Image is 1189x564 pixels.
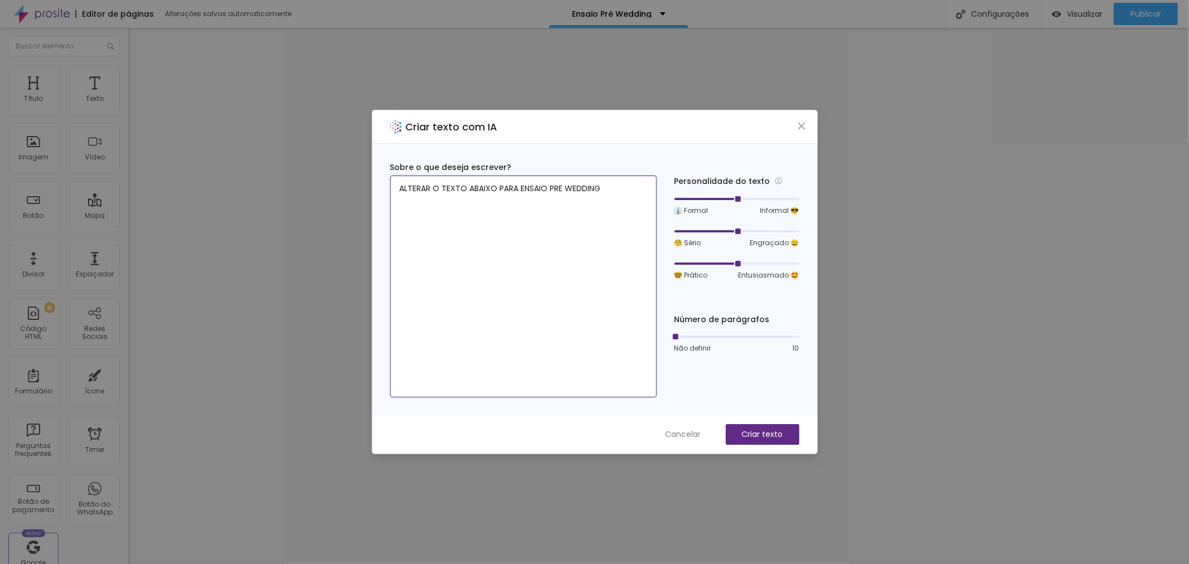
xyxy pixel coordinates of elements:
span: Não definir [674,343,711,353]
span: 👔 Formal [674,206,708,216]
button: Cancelar [654,424,712,445]
div: Sobre o que deseja escrever? [390,162,657,173]
span: close [797,121,806,130]
span: 🤓 Prático [674,270,708,280]
p: Criar texto [742,429,783,440]
span: 10 [793,343,799,353]
span: Informal 😎 [760,206,799,216]
span: 🧐 Sério [674,238,701,248]
div: Número de parágrafos [674,314,799,325]
span: Engraçado 😄 [750,238,799,248]
button: Close [795,120,807,132]
h2: Criar texto com IA [406,119,498,134]
span: Entusiasmado 🤩 [739,270,799,280]
textarea: ALTERAR O TEXTO ABAIXO PARA ENSAIO PRE WEDDING [390,176,657,397]
button: Criar texto [726,424,799,445]
span: Cancelar [666,429,701,440]
div: Personalidade do texto [674,175,799,188]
